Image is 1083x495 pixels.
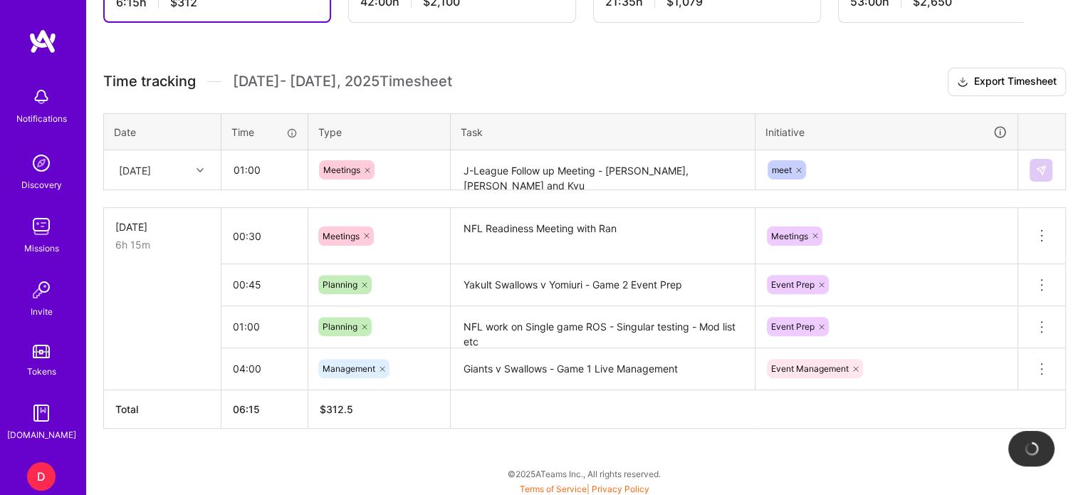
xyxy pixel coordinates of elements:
[323,165,360,175] span: Meetings
[1030,159,1054,182] div: null
[771,279,815,290] span: Event Prep
[1035,165,1047,176] img: Submit
[765,124,1008,140] div: Initiative
[27,364,56,379] div: Tokens
[233,73,452,90] span: [DATE] - [DATE] , 2025 Timesheet
[771,321,815,332] span: Event Prep
[115,219,209,234] div: [DATE]
[27,399,56,427] img: guide book
[221,390,308,428] th: 06:15
[452,266,753,305] textarea: Yakult Swallows v Yomiuri - Game 2 Event Prep
[27,212,56,241] img: teamwork
[27,276,56,304] img: Invite
[221,217,308,255] input: HH:MM
[323,363,375,374] span: Management
[771,231,808,241] span: Meetings
[323,321,357,332] span: Planning
[771,363,849,374] span: Event Management
[27,83,56,111] img: bell
[119,162,151,177] div: [DATE]
[21,177,62,192] div: Discovery
[27,149,56,177] img: discovery
[520,484,649,494] span: |
[27,462,56,491] div: D
[452,308,753,347] textarea: NFL work on Single game ROS - Singular testing - Mod list etc
[31,304,53,319] div: Invite
[7,427,76,442] div: [DOMAIN_NAME]
[197,167,204,174] i: icon Chevron
[1025,442,1039,456] img: loading
[231,125,298,140] div: Time
[115,237,209,252] div: 6h 15m
[222,151,307,189] input: HH:MM
[320,403,353,415] span: $ 312.5
[452,152,753,189] textarea: J-League Follow up Meeting - [PERSON_NAME], [PERSON_NAME] and Kyu
[452,209,753,263] textarea: NFL Readiness Meeting with Ran
[308,113,451,150] th: Type
[85,456,1083,491] div: © 2025 ATeams Inc., All rights reserved.
[28,28,57,54] img: logo
[772,165,792,175] span: meet
[103,73,196,90] span: Time tracking
[104,113,221,150] th: Date
[323,279,357,290] span: Planning
[520,484,587,494] a: Terms of Service
[452,350,753,389] textarea: Giants v Swallows - Game 1 Live Management
[323,231,360,241] span: Meetings
[104,390,221,428] th: Total
[451,113,755,150] th: Task
[24,241,59,256] div: Missions
[221,266,308,303] input: HH:MM
[948,68,1066,96] button: Export Timesheet
[221,308,308,345] input: HH:MM
[23,462,59,491] a: D
[592,484,649,494] a: Privacy Policy
[221,350,308,387] input: HH:MM
[16,111,67,126] div: Notifications
[33,345,50,358] img: tokens
[957,75,968,90] i: icon Download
